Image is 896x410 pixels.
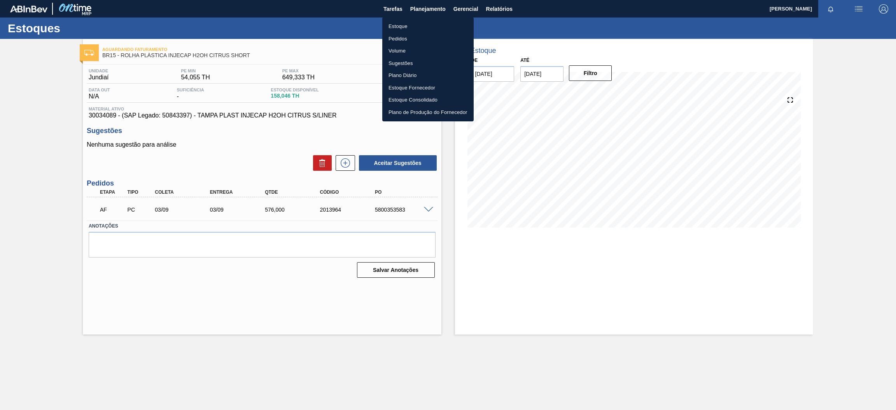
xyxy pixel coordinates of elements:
a: Plano Diário [382,69,474,82]
a: Plano de Produção do Fornecedor [382,106,474,119]
a: Estoque Consolidado [382,94,474,106]
a: Estoque [382,20,474,33]
a: Volume [382,45,474,57]
a: Sugestões [382,57,474,70]
a: Pedidos [382,33,474,45]
a: Estoque Fornecedor [382,82,474,94]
